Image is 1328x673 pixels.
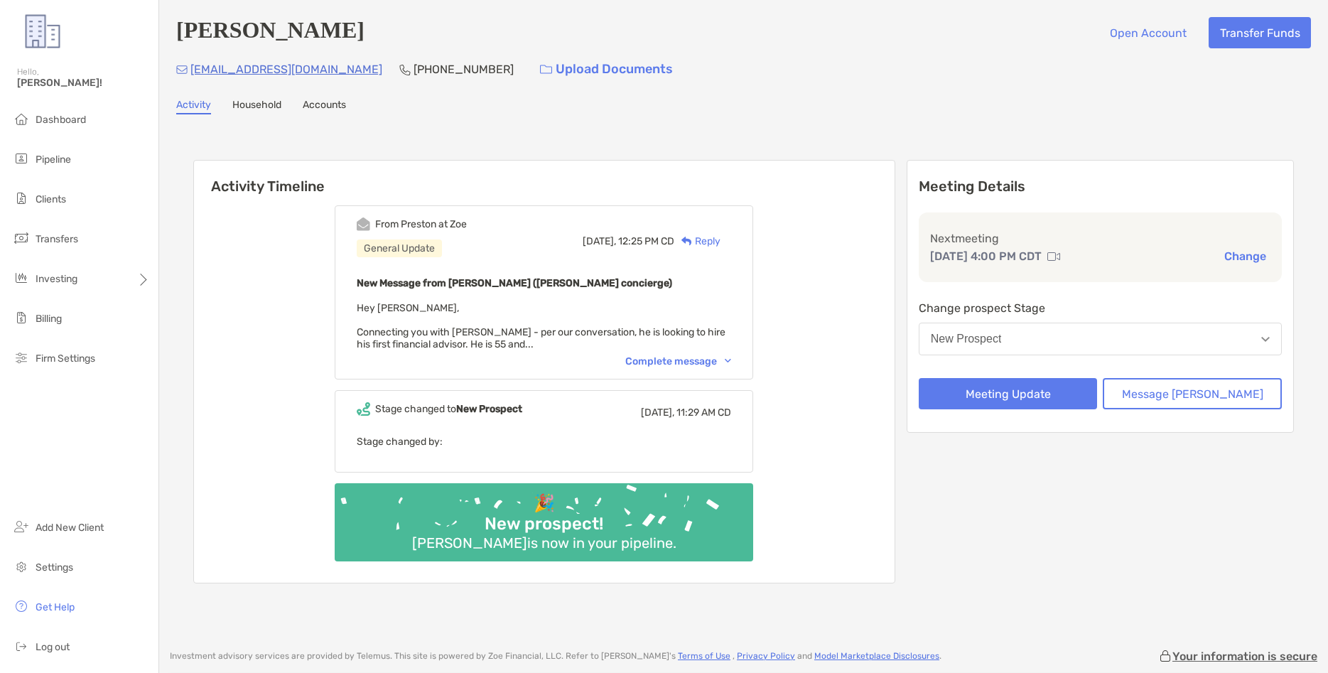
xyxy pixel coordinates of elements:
span: Add New Client [36,522,104,534]
a: Activity [176,99,211,114]
span: Hey [PERSON_NAME], Connecting you with [PERSON_NAME] - per our conversation, he is looking to hir... [357,302,725,350]
p: [PHONE_NUMBER] [414,60,514,78]
img: Phone Icon [399,64,411,75]
div: 🎉 [528,493,561,514]
div: New prospect! [479,514,609,534]
p: Your information is secure [1172,650,1317,663]
img: get-help icon [13,598,30,615]
span: Billing [36,313,62,325]
img: add_new_client icon [13,518,30,535]
img: Event icon [357,217,370,231]
div: [PERSON_NAME] is now in your pipeline. [406,534,682,551]
span: [PERSON_NAME]! [17,77,150,89]
img: settings icon [13,558,30,575]
p: Investment advisory services are provided by Telemus . This site is powered by Zoe Financial, LLC... [170,651,941,662]
span: [DATE], [583,235,616,247]
div: General Update [357,239,442,257]
img: pipeline icon [13,150,30,167]
img: dashboard icon [13,110,30,127]
span: Get Help [36,601,75,613]
a: Household [232,99,281,114]
img: transfers icon [13,230,30,247]
a: Accounts [303,99,346,114]
span: Dashboard [36,114,86,126]
span: Pipeline [36,154,71,166]
img: button icon [540,65,552,75]
div: From Preston at Zoe [375,218,467,230]
b: New Prospect [456,403,522,415]
div: Reply [674,234,720,249]
p: Stage changed by: [357,433,731,451]
p: Change prospect Stage [919,299,1282,317]
img: Chevron icon [725,359,731,363]
img: Email Icon [176,65,188,74]
span: Firm Settings [36,352,95,365]
button: Change [1220,249,1270,264]
a: Upload Documents [531,54,682,85]
img: clients icon [13,190,30,207]
span: Transfers [36,233,78,245]
a: Terms of Use [678,651,730,661]
span: 11:29 AM CD [676,407,731,419]
div: New Prospect [931,333,1002,345]
img: Reply icon [681,237,692,246]
img: Event icon [357,402,370,416]
img: investing icon [13,269,30,286]
h6: Activity Timeline [194,161,895,195]
img: billing icon [13,309,30,326]
b: New Message from [PERSON_NAME] ([PERSON_NAME] concierge) [357,277,672,289]
button: Message [PERSON_NAME] [1103,378,1282,409]
span: [DATE], [641,407,674,419]
p: [DATE] 4:00 PM CDT [930,247,1042,265]
button: Transfer Funds [1209,17,1311,48]
span: Clients [36,193,66,205]
span: Investing [36,273,77,285]
p: [EMAIL_ADDRESS][DOMAIN_NAME] [190,60,382,78]
span: 12:25 PM CD [618,235,674,247]
div: Complete message [625,355,731,367]
div: Stage changed to [375,403,522,415]
button: New Prospect [919,323,1282,355]
span: Settings [36,561,73,574]
a: Privacy Policy [737,651,795,661]
span: Log out [36,641,70,653]
h4: [PERSON_NAME] [176,17,365,48]
p: Meeting Details [919,178,1282,195]
button: Meeting Update [919,378,1098,409]
img: firm-settings icon [13,349,30,366]
img: Open dropdown arrow [1261,337,1270,342]
img: communication type [1047,251,1060,262]
p: Next meeting [930,230,1270,247]
a: Model Marketplace Disclosures [814,651,939,661]
button: Open Account [1098,17,1197,48]
img: logout icon [13,637,30,655]
img: Zoe Logo [17,6,68,57]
